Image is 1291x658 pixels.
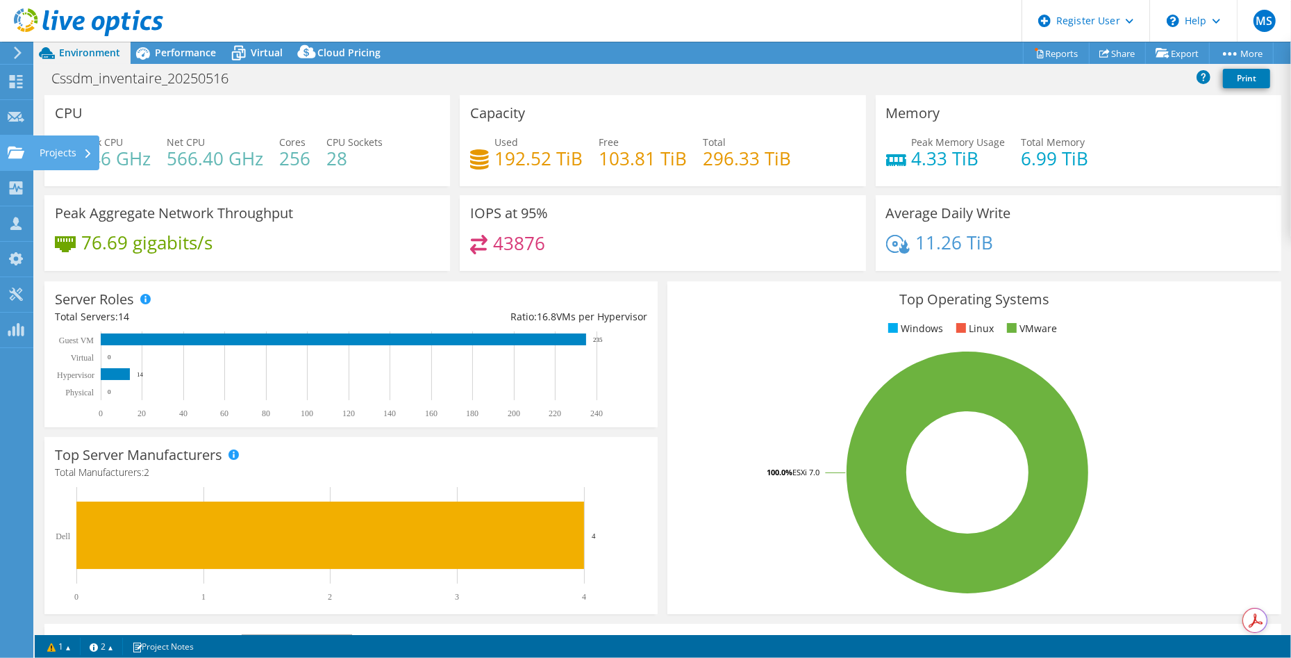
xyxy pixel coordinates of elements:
a: Share [1089,42,1146,64]
span: Total [703,135,726,149]
span: 2 [144,466,149,479]
div: Total Servers: [55,309,351,324]
text: 3 [455,592,459,602]
text: 20 [138,409,146,418]
div: Projects [33,135,99,170]
h4: 103.81 TiB [599,151,687,166]
h3: Peak Aggregate Network Throughput [55,206,293,221]
text: 0 [74,592,78,602]
li: Memory [933,634,988,650]
text: 160 [425,409,438,418]
span: 14 [118,310,129,323]
span: Used [494,135,518,149]
span: Environment [59,46,120,59]
a: Project Notes [122,638,203,655]
text: Hypervisor [57,370,94,380]
span: Performance [155,46,216,59]
h4: 256 [279,151,310,166]
li: CPU [997,634,1033,650]
text: 180 [466,409,478,418]
text: 220 [549,409,561,418]
h3: IOPS at 95% [470,206,548,221]
text: 100 [301,409,313,418]
text: 40 [179,409,188,418]
span: 16.8 [537,310,556,323]
span: Peak Memory Usage [912,135,1006,149]
text: 80 [262,409,270,418]
h3: Average Daily Write [886,206,1011,221]
h4: 4.33 TiB [912,151,1006,166]
h4: 11.26 TiB [915,235,993,250]
li: Windows [885,321,944,336]
h3: Top Operating Systems [678,292,1270,307]
text: 60 [220,409,228,418]
tspan: ESXi 7.0 [792,467,819,477]
a: 1 [38,638,81,655]
h4: Total Manufacturers: [55,465,647,480]
text: 2 [328,592,332,602]
span: Total Memory [1022,135,1085,149]
h4: 546 GHz [80,151,151,166]
h4: 296.33 TiB [703,151,791,166]
a: Print [1223,69,1270,88]
li: Linux [953,321,994,336]
text: 1 [201,592,206,602]
a: More [1209,42,1274,64]
svg: \n [1167,15,1179,27]
h4: 28 [326,151,383,166]
text: 0 [99,409,103,418]
text: 120 [342,409,355,418]
span: MS [1253,10,1276,32]
h4: 43876 [493,236,545,251]
text: 200 [508,409,520,418]
h3: Top Server Manufacturers [55,447,222,463]
text: 0 [108,354,111,361]
h4: 6.99 TiB [1022,151,1089,166]
text: 140 [383,409,396,418]
a: Reports [1023,42,1090,64]
text: Virtual [71,353,94,363]
text: Physical [65,388,94,397]
text: 235 [593,336,603,343]
h3: CPU [55,106,83,121]
span: Cloud Pricing [317,46,381,59]
text: 4 [592,532,596,540]
h4: 76.69 gigabits/s [81,235,213,250]
span: Free [599,135,619,149]
span: Virtual [251,46,283,59]
h3: Server Roles [55,292,134,307]
div: Ratio: VMs per Hypervisor [351,309,648,324]
text: 14 [137,371,144,378]
span: Net CPU [167,135,205,149]
text: Dell [56,532,70,541]
h4: 192.52 TiB [494,151,583,166]
text: 4 [582,592,586,602]
h1: Cssdm_inventaire_20250516 [45,71,250,86]
a: 2 [80,638,123,655]
a: Export [1145,42,1210,64]
span: CPU Sockets [326,135,383,149]
li: Latency [1165,634,1217,650]
li: Network Throughput [1042,634,1156,650]
li: IOPS [1226,634,1264,650]
h3: Capacity [470,106,525,121]
span: Peak CPU [80,135,123,149]
text: 0 [108,388,111,395]
tspan: 100.0% [767,467,792,477]
text: Guest VM [59,336,94,345]
h4: 566.40 GHz [167,151,263,166]
span: Cores [279,135,306,149]
li: VMware [1003,321,1058,336]
h3: Memory [886,106,940,121]
text: 240 [590,409,603,418]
